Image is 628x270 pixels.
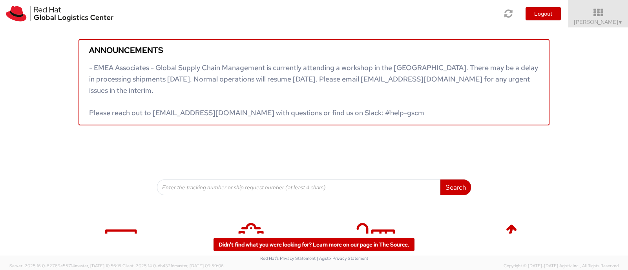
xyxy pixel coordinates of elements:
input: Enter the tracking number or ship request number (at least 4 chars) [157,179,441,195]
span: - EMEA Associates - Global Supply Chain Management is currently attending a workshop in the [GEOG... [89,63,538,117]
span: master, [DATE] 09:59:06 [174,263,224,268]
span: Server: 2025.16.0-82789e55714 [9,263,121,268]
span: Client: 2025.14.0-db4321d [122,263,224,268]
span: master, [DATE] 10:56:16 [75,263,121,268]
button: Search [440,179,471,195]
button: Logout [526,7,561,20]
span: ▼ [618,19,623,25]
a: Red Hat's Privacy Statement [260,256,316,261]
h5: Announcements [89,46,539,54]
a: Announcements - EMEA Associates - Global Supply Chain Management is currently attending a worksho... [78,39,549,125]
img: rh-logistics-00dfa346123c4ec078e1.svg [6,6,113,22]
span: [PERSON_NAME] [574,18,623,25]
span: Copyright © [DATE]-[DATE] Agistix Inc., All Rights Reserved [504,263,619,269]
a: Didn't find what you were looking for? Learn more on our page in The Source. [214,238,414,251]
a: | Agistix Privacy Statement [317,256,368,261]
